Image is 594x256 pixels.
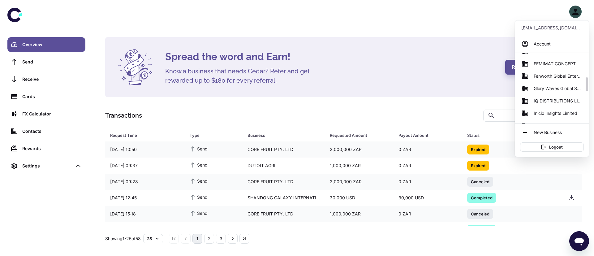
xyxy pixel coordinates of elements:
[534,110,577,117] span: Inicio Insights Limited
[569,231,589,251] iframe: Button to launch messaging window
[534,98,583,104] span: IQ DISTRIBUTIONS LIMITED
[518,126,586,139] li: New Business
[534,122,583,129] span: KERILDBERT HOLDINGS LIMITED
[534,73,583,80] span: Fenworth Global Enterprise
[534,60,583,67] span: FEMIMAT CONCEPT LTD
[521,24,583,31] p: [EMAIL_ADDRESS][DOMAIN_NAME]
[534,85,583,92] span: Glory Waves Global System Co. Int Ltd
[520,142,584,152] button: Logout
[518,38,586,50] a: Account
